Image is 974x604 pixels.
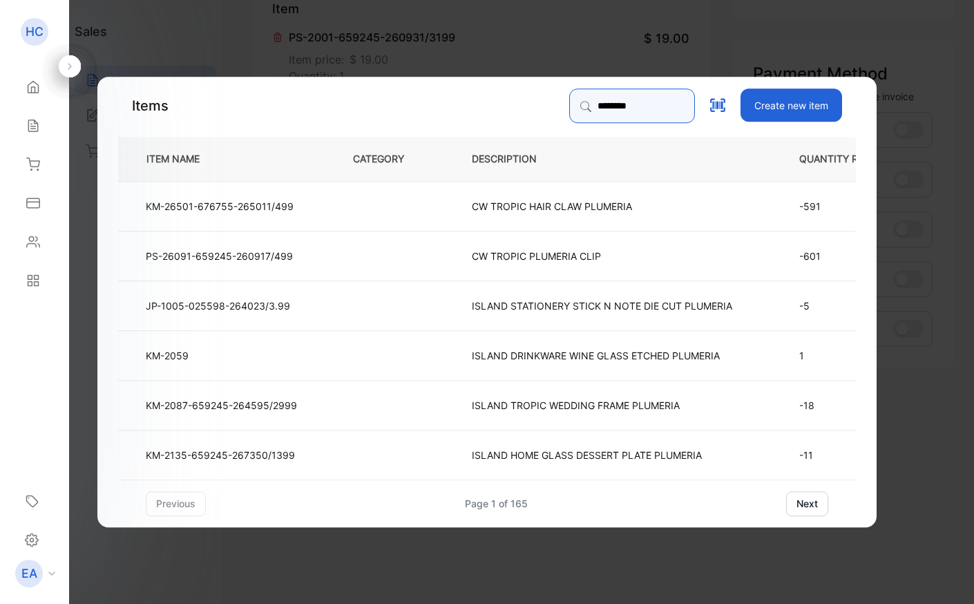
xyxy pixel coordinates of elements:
p: -11 [799,448,917,462]
p: DESCRIPTION [472,152,559,167]
p: -591 [799,199,917,214]
p: JP-1005-025598-264023/3.99 [146,299,290,313]
button: next [786,491,828,516]
p: -5 [799,299,917,313]
button: Create new item [741,88,842,122]
p: EA [21,565,37,583]
p: -601 [799,249,917,263]
button: previous [146,491,206,516]
p: HC [26,23,44,41]
p: KM-2059 [146,348,211,363]
p: 1 [799,348,917,363]
p: PS-26091-659245-260917/499 [146,249,293,263]
p: CW TROPIC PLUMERIA CLIP [472,249,601,263]
p: ISLAND STATIONERY STICK N NOTE DIE CUT PLUMERIA [472,299,732,313]
p: KM-26501-676755-265011/499 [146,199,294,214]
p: ISLAND HOME GLASS DESSERT PLATE PLUMERIA [472,448,702,462]
button: Open LiveChat chat widget [11,6,52,47]
p: Items [132,95,169,116]
p: ISLAND DRINKWARE WINE GLASS ETCHED PLUMERIA [472,348,720,363]
p: CW TROPIC HAIR CLAW PLUMERIA [472,199,632,214]
p: QUANTITY REMAINS [799,152,917,167]
p: ITEM NAME [141,152,222,167]
p: KM-2135-659245-267350/1399 [146,448,295,462]
p: -18 [799,398,917,413]
p: CATEGORY [353,152,426,167]
div: Page 1 of 165 [465,496,528,511]
p: KM-2087-659245-264595/2999 [146,398,297,413]
p: ISLAND TROPIC WEDDING FRAME PLUMERIA [472,398,680,413]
